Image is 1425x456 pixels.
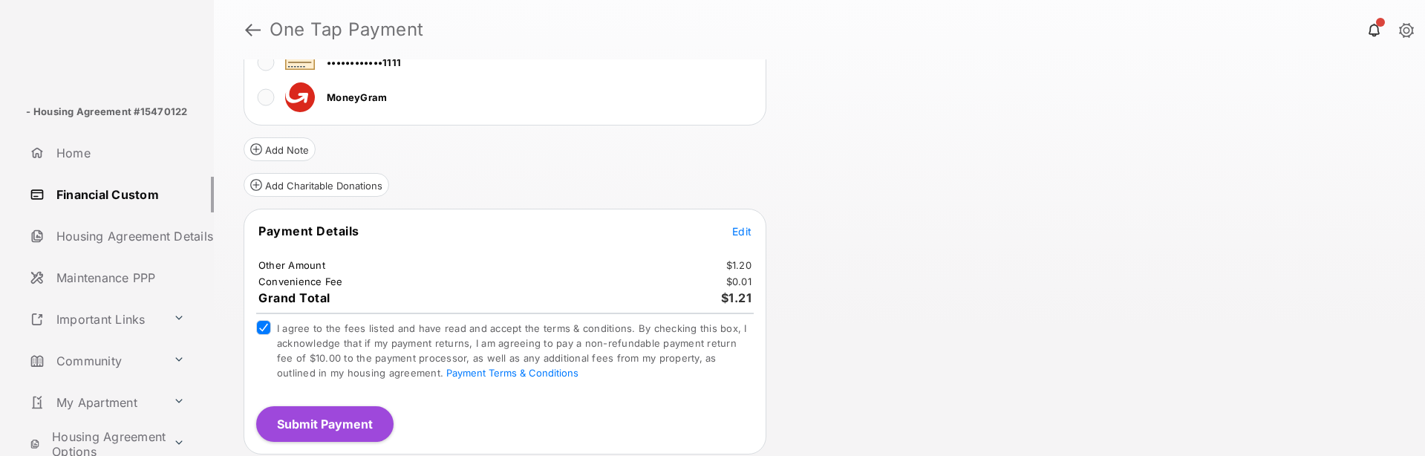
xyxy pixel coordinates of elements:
[327,56,401,68] span: ••••••••••••1111
[721,290,752,305] span: $1.21
[244,173,389,197] button: Add Charitable Donations
[258,275,344,288] td: Convenience Fee
[732,224,751,238] button: Edit
[258,290,330,305] span: Grand Total
[725,258,752,272] td: $1.20
[327,91,387,103] span: MoneyGram
[244,137,316,161] button: Add Note
[24,260,214,296] a: Maintenance PPP
[270,21,424,39] strong: One Tap Payment
[258,224,359,238] span: Payment Details
[732,225,751,238] span: Edit
[258,258,326,272] td: Other Amount
[26,105,187,120] p: - Housing Agreement #15470122
[24,218,214,254] a: Housing Agreement Details
[446,367,578,379] button: I agree to the fees listed and have read and accept the terms & conditions. By checking this box,...
[24,385,167,420] a: My Apartment
[24,343,167,379] a: Community
[24,177,214,212] a: Financial Custom
[277,322,747,379] span: I agree to the fees listed and have read and accept the terms & conditions. By checking this box,...
[24,135,214,171] a: Home
[725,275,752,288] td: $0.01
[256,406,394,442] button: Submit Payment
[24,302,167,337] a: Important Links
